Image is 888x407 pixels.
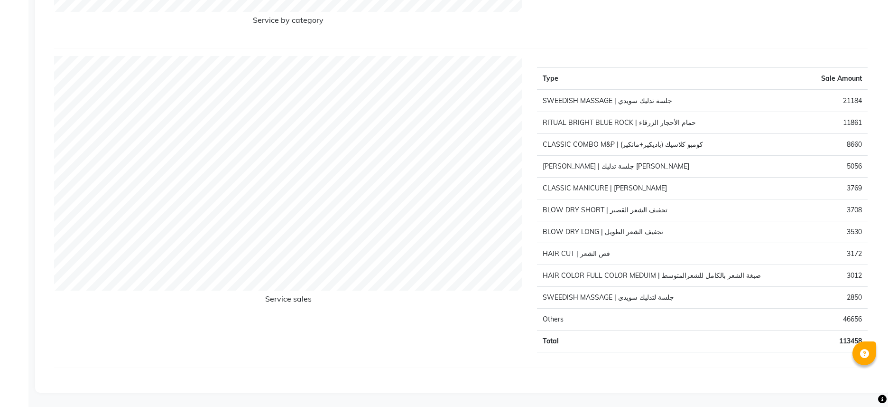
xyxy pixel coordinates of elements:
td: CLASSIC COMBO M&P | كومبو كلاسيك (باديكير+مانكير) [537,133,806,155]
td: Total [537,330,806,352]
td: 2850 [806,286,868,308]
td: 3769 [806,177,868,199]
th: Type [537,67,806,90]
td: RITUAL BRIGHT BLUE ROCK | حمام الأحجار الزرقاء [537,112,806,133]
td: 3708 [806,199,868,221]
td: 3012 [806,265,868,286]
td: 3530 [806,221,868,243]
td: [PERSON_NAME] | جلسة تدليك [PERSON_NAME] [537,155,806,177]
h6: Service sales [54,294,523,307]
td: 3172 [806,243,868,265]
td: CLASSIC MANICURE | [PERSON_NAME] [537,177,806,199]
td: 5056 [806,155,868,177]
td: 113458 [806,330,868,352]
h6: Service by category [54,16,523,28]
td: 8660 [806,133,868,155]
td: SWEEDISH MASSAGE | جلسة تدليك سويدي [537,90,806,112]
td: BLOW DRY SHORT | تجفيف الشعر القصير [537,199,806,221]
td: 21184 [806,90,868,112]
th: Sale Amount [806,67,868,90]
td: SWEEDISH MASSAGE | جلسة لتدليك سويدي [537,286,806,308]
td: 11861 [806,112,868,133]
td: 46656 [806,308,868,330]
td: BLOW DRY LONG | تجفيف الشعر الطويل [537,221,806,243]
td: Others [537,308,806,330]
td: HAIR CUT | قص الشعر [537,243,806,265]
td: HAIR COLOR FULL COLOR MEDUIM | صبغة الشعر بالكامل للشعرالمتوسط [537,265,806,286]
